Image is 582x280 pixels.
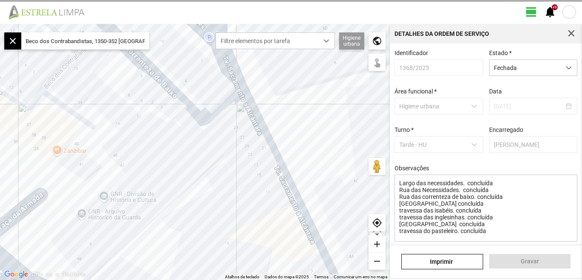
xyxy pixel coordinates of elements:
[339,32,364,50] div: Higiene urbana
[2,269,30,280] img: Google
[395,165,429,172] label: Observações
[21,32,149,50] input: Pesquise por local
[369,32,386,50] div: public
[395,126,414,133] label: Turno *
[314,274,328,279] a: Termos (abre num novo separador)
[395,50,428,56] label: Identificador
[369,158,386,175] button: Arraste o Pegman para o mapa para abrir o Street View
[216,33,318,49] span: Filtre elementos por tarefa
[395,88,437,95] label: Área funcional *
[493,258,566,265] span: Gravar
[525,6,538,18] span: view_day
[561,60,577,76] div: dropdown trigger
[544,6,556,18] span: notifications
[369,54,386,71] div: touch_app
[489,126,523,133] label: Encarregado
[6,4,94,20] img: file
[369,236,386,253] div: add
[4,32,21,50] div: close
[369,253,386,270] div: remove
[2,269,30,280] a: Abrir esta área no Google Maps (abre uma nova janela)
[369,214,386,231] div: my_location
[225,274,259,280] button: Atalhos de teclado
[401,254,483,269] a: Imprimir
[552,4,558,10] div: +9
[265,274,309,279] span: Dados do mapa ©2025
[334,274,387,279] a: Comunicar um erro no mapa
[489,50,512,56] label: Estado *
[489,88,502,95] label: Data
[489,254,570,268] button: Gravar
[490,60,561,76] span: Fechada
[395,31,489,37] div: Detalhes da Ordem de Serviço
[318,33,335,49] div: dropdown trigger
